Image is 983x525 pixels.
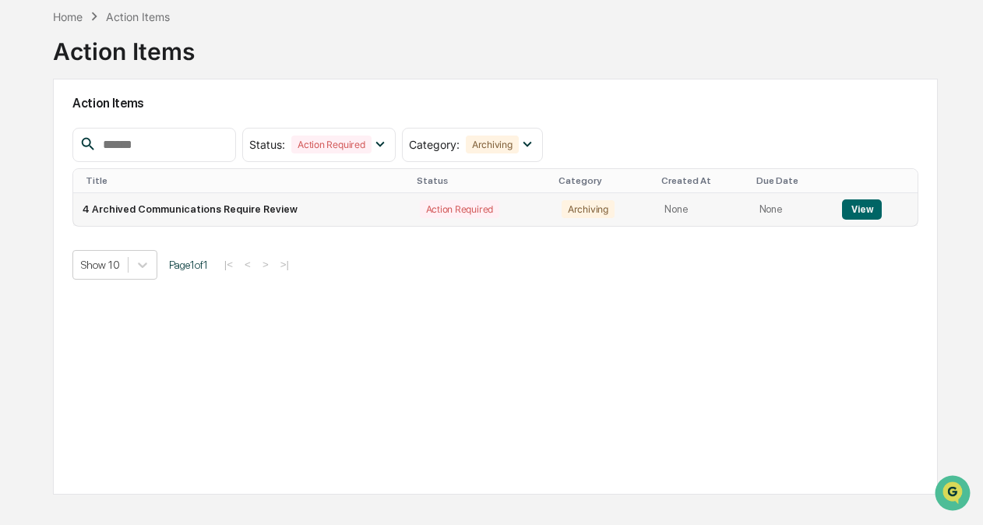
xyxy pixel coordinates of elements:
[842,199,882,220] button: View
[842,203,882,215] a: View
[9,189,107,217] a: 🖐️Preclearance
[661,175,743,186] div: Created At
[240,258,255,271] button: <
[276,258,294,271] button: >|
[129,196,193,211] span: Attestations
[16,197,28,210] div: 🖐️
[258,258,273,271] button: >
[107,189,199,217] a: 🗄️Attestations
[409,138,460,151] span: Category :
[558,175,649,186] div: Category
[249,138,285,151] span: Status :
[562,200,615,218] div: Archiving
[756,175,827,186] div: Due Date
[155,263,188,275] span: Pylon
[106,10,170,23] div: Action Items
[466,136,519,153] div: Archiving
[655,193,749,226] td: None
[31,225,98,241] span: Data Lookup
[16,32,284,57] p: How can we help?
[53,134,203,146] div: We're offline, we'll be back soon
[113,197,125,210] div: 🗄️
[31,196,100,211] span: Preclearance
[86,175,404,186] div: Title
[9,219,104,247] a: 🔎Data Lookup
[16,118,44,146] img: 1746055101610-c473b297-6a78-478c-a979-82029cc54cd1
[16,227,28,239] div: 🔎
[291,136,371,153] div: Action Required
[220,258,238,271] button: |<
[73,193,410,226] td: 4 Archived Communications Require Review
[53,10,83,23] div: Home
[41,70,257,86] input: Clear
[53,25,195,65] div: Action Items
[53,118,255,134] div: Start new chat
[750,193,833,226] td: None
[420,200,499,218] div: Action Required
[169,259,208,271] span: Page 1 of 1
[265,123,284,142] button: Start new chat
[933,474,975,516] iframe: Open customer support
[72,96,918,111] h2: Action Items
[110,262,188,275] a: Powered byPylon
[417,175,546,186] div: Status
